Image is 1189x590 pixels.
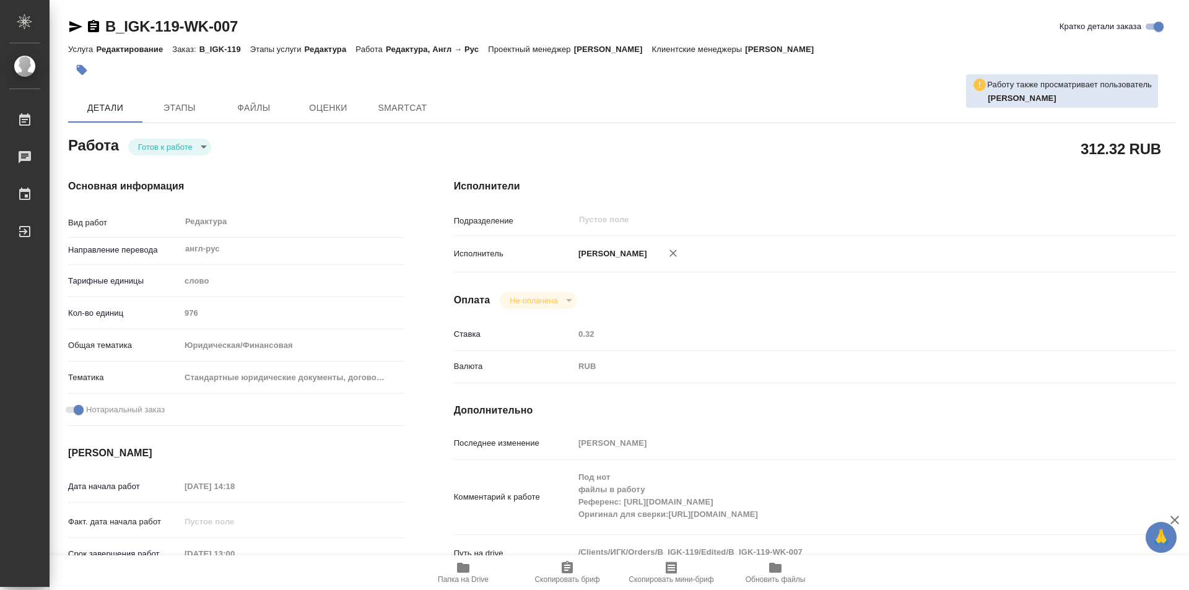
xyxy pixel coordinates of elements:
p: Валюта [454,360,574,373]
input: Пустое поле [180,477,289,495]
p: Услуга [68,45,96,54]
button: Не оплачена [506,295,561,306]
span: Скопировать бриф [534,575,599,584]
p: Тематика [68,371,180,384]
h4: [PERSON_NAME] [68,446,404,461]
div: Юридическая/Финансовая [180,335,404,356]
p: Общая тематика [68,339,180,352]
p: Последнее изменение [454,437,574,449]
p: Редактура, Англ → Рус [386,45,488,54]
button: Скопировать бриф [515,555,619,590]
span: Нотариальный заказ [86,404,165,416]
p: Дата начала работ [68,480,180,493]
textarea: Под нот файлы в работу Референс: [URL][DOMAIN_NAME] Оригинал для сверки:[URL][DOMAIN_NAME] [574,467,1115,525]
span: Скопировать мини-бриф [629,575,713,584]
p: [PERSON_NAME] [574,45,652,54]
button: 🙏 [1146,522,1177,553]
div: Стандартные юридические документы, договоры, уставы [180,367,404,388]
p: Срок завершения работ [68,548,180,560]
p: Факт. дата начала работ [68,516,180,528]
span: Детали [76,100,135,116]
a: B_IGK-119-WK-007 [105,18,238,35]
div: слово [180,271,404,292]
p: B_IGK-119 [199,45,250,54]
span: Оценки [298,100,358,116]
p: Ставка [454,328,574,341]
p: Подразделение [454,215,574,227]
div: RUB [574,356,1115,377]
p: Тарифные единицы [68,275,180,287]
button: Готов к работе [134,142,196,152]
div: Готов к работе [500,292,576,309]
input: Пустое поле [574,325,1115,343]
h4: Основная информация [68,179,404,194]
p: Заказ: [172,45,199,54]
p: Исполнитель [454,248,574,260]
p: Кол-во единиц [68,307,180,319]
button: Скопировать ссылку для ЯМессенджера [68,19,83,34]
input: Пустое поле [574,434,1115,452]
p: Клиентские менеджеры [652,45,746,54]
p: Этапы услуги [250,45,305,54]
button: Скопировать мини-бриф [619,555,723,590]
h4: Оплата [454,293,490,308]
span: Кратко детали заказа [1060,20,1141,33]
h4: Исполнители [454,179,1175,194]
input: Пустое поле [180,304,404,322]
h2: 312.32 RUB [1081,138,1161,159]
p: Редактирование [96,45,172,54]
span: Этапы [150,100,209,116]
h4: Дополнительно [454,403,1175,418]
span: 🙏 [1151,524,1172,550]
p: Редактура [305,45,356,54]
p: Работа [355,45,386,54]
span: Папка на Drive [438,575,489,584]
span: Файлы [224,100,284,116]
button: Удалить исполнителя [660,240,687,267]
input: Пустое поле [578,212,1086,227]
button: Скопировать ссылку [86,19,101,34]
p: Вид работ [68,217,180,229]
span: SmartCat [373,100,432,116]
p: Работу также просматривает пользователь [987,79,1152,91]
p: Комментарий к работе [454,491,574,503]
input: Пустое поле [180,513,289,531]
button: Папка на Drive [411,555,515,590]
h2: Работа [68,133,119,155]
span: Обновить файлы [746,575,806,584]
p: Путь на drive [454,547,574,560]
p: [PERSON_NAME] [574,248,647,260]
p: [PERSON_NAME] [745,45,823,54]
p: Направление перевода [68,244,180,256]
input: Пустое поле [180,545,289,563]
button: Обновить файлы [723,555,827,590]
div: Готов к работе [128,139,211,155]
button: Добавить тэг [68,56,95,84]
p: Баданян Артак [988,92,1152,105]
p: Проектный менеджер [488,45,573,54]
textarea: /Clients/ИГК/Orders/B_IGK-119/Edited/B_IGK-119-WK-007 [574,542,1115,563]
